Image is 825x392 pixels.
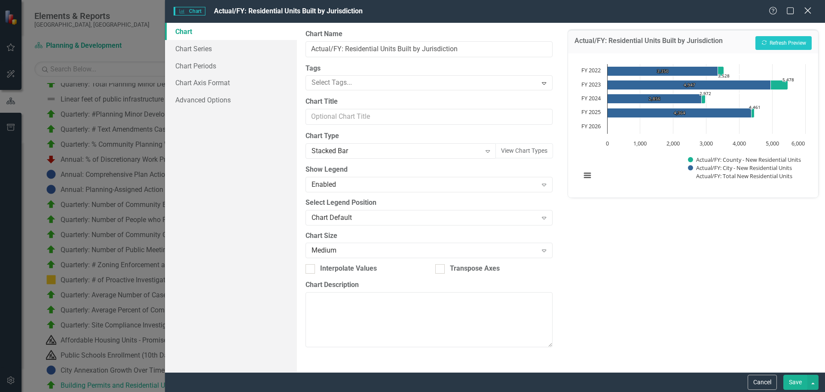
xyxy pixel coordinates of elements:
label: Show Legend [306,165,552,175]
text: FY 2022 [581,66,601,74]
text: 0 [605,139,608,147]
a: Chart Series [165,40,297,57]
label: Chart Type [306,131,552,141]
button: Refresh Preview [755,36,812,50]
div: Enabled [312,179,537,189]
g: Actual/FY: County - New Residential Units, series 1 of 3. Bar series with 5 bars. [701,66,805,127]
text: FY 2025 [581,108,601,116]
text: 6,000 [791,139,804,147]
label: Chart Size [306,231,552,241]
path: FY 2025 , 97. Actual/FY: County - New Residential Units. [751,108,754,117]
div: Medium [312,246,537,256]
div: Stacked Bar [312,146,481,156]
label: Select Legend Position [306,198,552,208]
path: FY 2023, 4,947. Actual/FY: City - New Residential Units. [607,80,770,90]
g: Actual/FY: City - New Residential Units, series 2 of 3. Bar series with 5 bars. [607,66,805,127]
button: Show Actual/FY: City - New Residential Units [688,164,793,172]
text: 1,000 [633,139,647,147]
text: FY 2023 [581,80,601,88]
text: 4,000 [732,139,746,147]
a: Chart Periods [165,57,297,74]
span: Chart [174,7,205,15]
a: Chart Axis Format [165,74,297,91]
text: 2,972 [700,90,711,96]
path: FY 2024, 2,856. Actual/FY: City - New Residential Units. [607,94,701,103]
text: 4,461 [749,104,761,110]
label: Chart Description [306,280,552,290]
h3: Actual/FY: Residential Units Built by Jurisdiction [574,37,723,47]
button: View Chart Types [495,143,553,158]
div: Chart. Highcharts interactive chart. [577,60,810,189]
button: View chart menu, Chart [581,170,593,182]
text: 3,000 [700,139,713,147]
path: FY 2023, 531. Actual/FY: County - New Residential Units. [770,80,788,90]
text: 3,528 [718,73,730,79]
label: Chart Name [306,29,552,39]
button: Cancel [748,375,777,390]
text: 2,000 [666,139,680,147]
span: Actual/FY: Residential Units Built by Jurisdiction [214,7,363,15]
button: Show Actual/FY: County - New Residential Units [688,156,801,164]
text: 4,947 [684,82,695,88]
button: Save [783,375,807,390]
text: 4,364 [674,110,685,116]
label: Tags [306,64,552,74]
svg: Interactive chart [577,60,810,189]
text: FY 2024 [581,94,601,102]
input: Optional Chart Title [306,109,552,125]
button: Show Actual/FY: Total New Residential Units [687,172,793,180]
a: Chart [165,23,297,40]
text: 3,350 [657,68,669,74]
text: FY 2026 [581,122,601,130]
path: FY 2025 , 4,364. Actual/FY: City - New Residential Units. [607,108,751,117]
div: Transpose Axes [450,264,500,274]
text: 5,478 [782,77,794,83]
div: Interpolate Values [320,264,377,274]
path: FY 2022, 3,350. Actual/FY: City - New Residential Units. [607,66,718,76]
div: Chart Default [312,213,537,222]
a: Advanced Options [165,91,297,108]
path: FY 2022, 178. Actual/FY: County - New Residential Units. [718,66,724,76]
label: Chart Title [306,97,552,107]
text: 5,000 [765,139,779,147]
text: 2,856 [649,96,660,102]
path: FY 2024, 116. Actual/FY: County - New Residential Units. [701,94,705,103]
